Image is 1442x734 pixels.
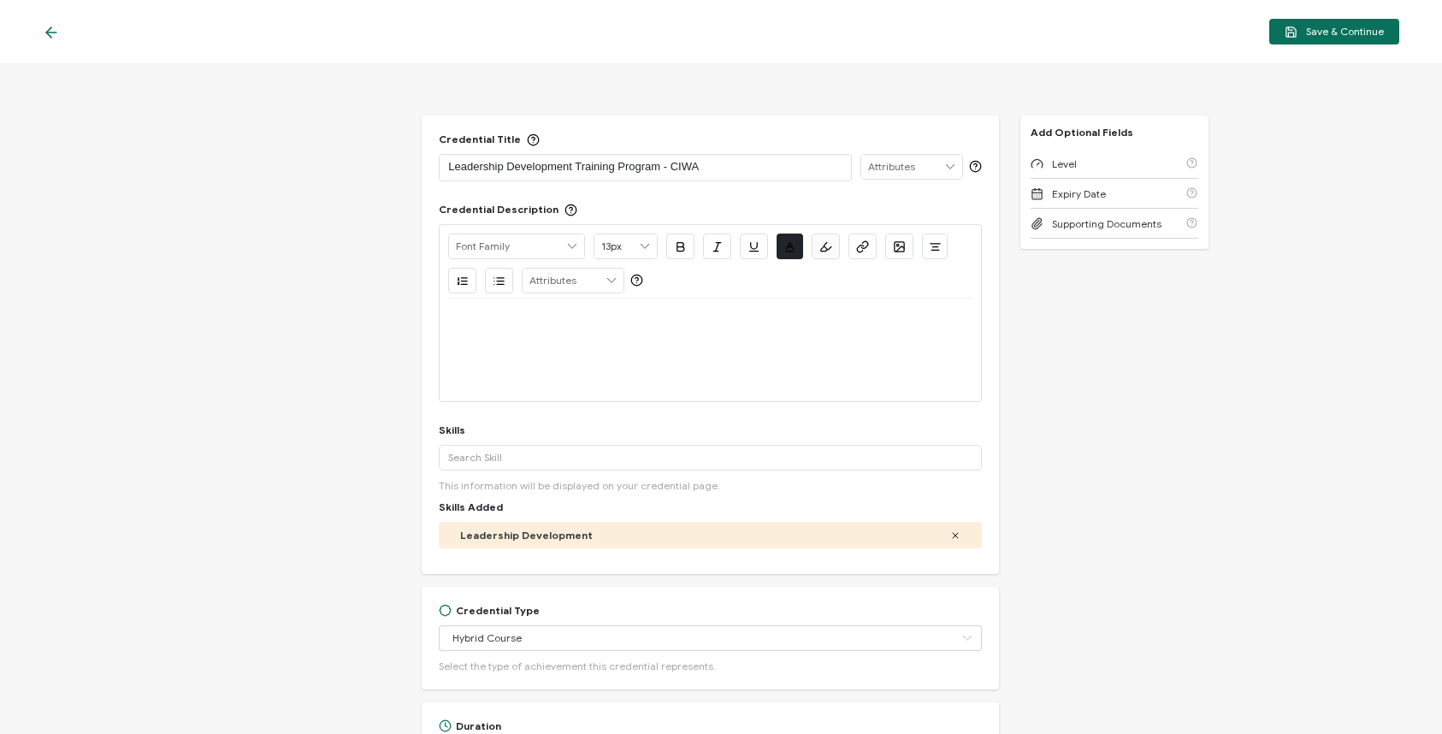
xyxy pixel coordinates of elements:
div: Skills [439,423,465,436]
p: Leadership Development Training Program - CIWA [448,158,842,175]
span: Level [1052,157,1077,170]
input: Attributes [523,269,623,293]
input: Search Skill [439,445,981,471]
span: Expiry Date [1052,187,1106,200]
input: Font Size [594,234,657,258]
div: Credential Description [439,203,577,216]
input: Select Type [439,625,981,651]
span: Supporting Documents [1052,217,1161,230]
span: Leadership Development [460,529,593,542]
div: Credential Type [439,604,540,617]
iframe: Chat Widget [1149,541,1442,734]
input: Attributes [861,155,962,179]
div: Credential Title [439,133,540,145]
p: Add Optional Fields [1020,126,1144,139]
span: This information will be displayed on your credential page. [439,479,720,492]
span: Save & Continue [1285,26,1384,38]
span: Select the type of achievement this credential represents. [439,660,716,672]
button: Save & Continue [1269,19,1399,44]
input: Font Family [449,234,584,258]
div: Duration [439,719,501,732]
span: Skills Added [439,500,503,513]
